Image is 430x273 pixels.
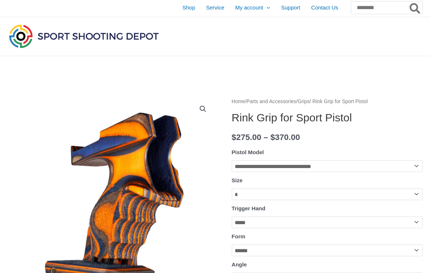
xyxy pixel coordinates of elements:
[232,99,245,104] a: Home
[232,205,266,211] label: Trigger Hand
[232,133,261,142] bdi: 275.00
[263,133,268,142] span: –
[270,133,275,142] span: $
[232,97,423,106] nav: Breadcrumb
[232,177,243,183] label: Size
[408,1,422,14] button: Search
[232,149,264,155] label: Pistol Model
[298,99,310,104] a: Grips
[246,99,296,104] a: Parts and Accessories
[232,261,247,268] label: Angle
[7,23,160,50] img: Sport Shooting Depot
[196,102,210,116] a: View full-screen image gallery
[232,233,246,239] label: Form
[270,133,300,142] bdi: 370.00
[232,111,423,124] h1: Rink Grip for Sport Pistol
[232,133,236,142] span: $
